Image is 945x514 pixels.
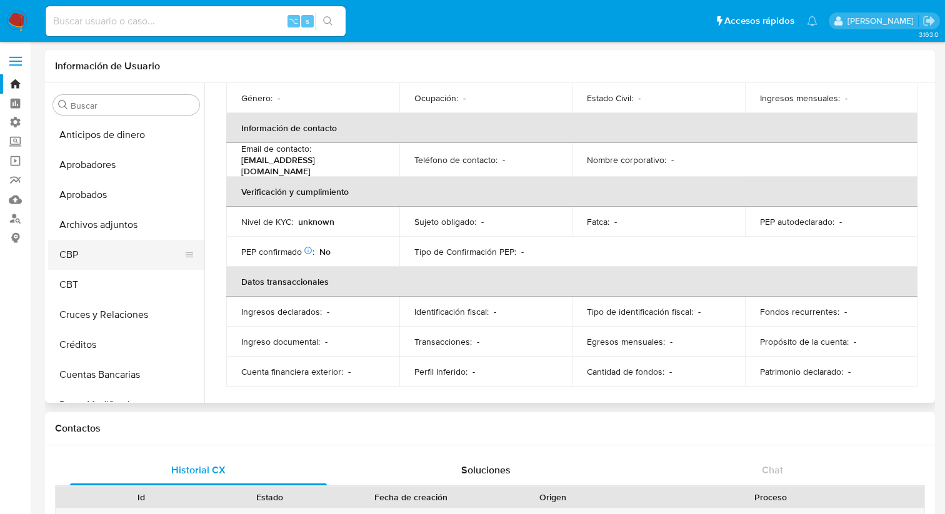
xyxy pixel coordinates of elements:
[839,216,842,227] p: -
[847,15,918,27] p: adriana.camarilloduran@mercadolibre.com.mx
[55,422,925,435] h1: Contactos
[241,216,293,227] p: Nivel de KYC :
[587,306,693,317] p: Tipo de identificación fiscal :
[477,336,479,347] p: -
[481,216,484,227] p: -
[241,143,311,154] p: Email de contacto :
[845,92,847,104] p: -
[414,246,516,257] p: Tipo de Confirmación PEP :
[241,246,314,257] p: PEP confirmado :
[48,150,204,180] button: Aprobadores
[626,491,916,503] div: Proceso
[319,246,331,257] p: No
[348,366,351,377] p: -
[414,92,458,104] p: Ocupación :
[71,100,194,111] input: Buscar
[698,306,701,317] p: -
[86,491,197,503] div: Id
[587,336,665,347] p: Egresos mensuales :
[922,14,936,27] a: Salir
[298,216,334,227] p: unknown
[226,267,917,297] th: Datos transaccionales
[670,336,672,347] p: -
[48,180,204,210] button: Aprobados
[807,16,817,26] a: Notificaciones
[461,463,511,477] span: Soluciones
[671,154,674,166] p: -
[48,390,204,420] button: Datos Modificados
[289,15,298,27] span: ⌥
[241,306,322,317] p: Ingresos declarados :
[277,92,280,104] p: -
[463,92,466,104] p: -
[414,366,467,377] p: Perfil Inferido :
[587,92,633,104] p: Estado Civil :
[854,336,856,347] p: -
[48,270,204,300] button: CBT
[241,92,272,104] p: Género :
[48,300,204,330] button: Cruces y Relaciones
[614,216,617,227] p: -
[48,240,194,270] button: CBP
[241,154,379,177] p: [EMAIL_ADDRESS][DOMAIN_NAME]
[48,360,204,390] button: Cuentas Bancarias
[497,491,608,503] div: Origen
[414,306,489,317] p: Identificación fiscal :
[521,246,524,257] p: -
[844,306,847,317] p: -
[171,463,226,477] span: Historial CX
[48,330,204,360] button: Créditos
[494,306,496,317] p: -
[638,92,641,104] p: -
[48,120,204,150] button: Anticipos de dinero
[762,463,783,477] span: Chat
[226,113,917,143] th: Información de contacto
[315,12,341,30] button: search-icon
[724,14,794,27] span: Accesos rápidos
[760,366,843,377] p: Patrimonio declarado :
[241,336,320,347] p: Ingreso documental :
[48,210,204,240] button: Archivos adjuntos
[414,216,476,227] p: Sujeto obligado :
[226,177,917,207] th: Verificación y cumplimiento
[669,366,672,377] p: -
[587,366,664,377] p: Cantidad de fondos :
[306,15,309,27] span: s
[848,366,851,377] p: -
[760,216,834,227] p: PEP autodeclarado :
[46,13,346,29] input: Buscar usuario o caso...
[55,60,160,72] h1: Información de Usuario
[241,366,343,377] p: Cuenta financiera exterior :
[760,336,849,347] p: Propósito de la cuenta :
[214,491,325,503] div: Estado
[327,306,329,317] p: -
[502,154,505,166] p: -
[414,336,472,347] p: Transacciones :
[58,100,68,110] button: Buscar
[587,216,609,227] p: Fatca :
[472,366,475,377] p: -
[760,306,839,317] p: Fondos recurrentes :
[325,336,327,347] p: -
[760,92,840,104] p: Ingresos mensuales :
[587,154,666,166] p: Nombre corporativo :
[342,491,480,503] div: Fecha de creación
[414,154,497,166] p: Teléfono de contacto :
